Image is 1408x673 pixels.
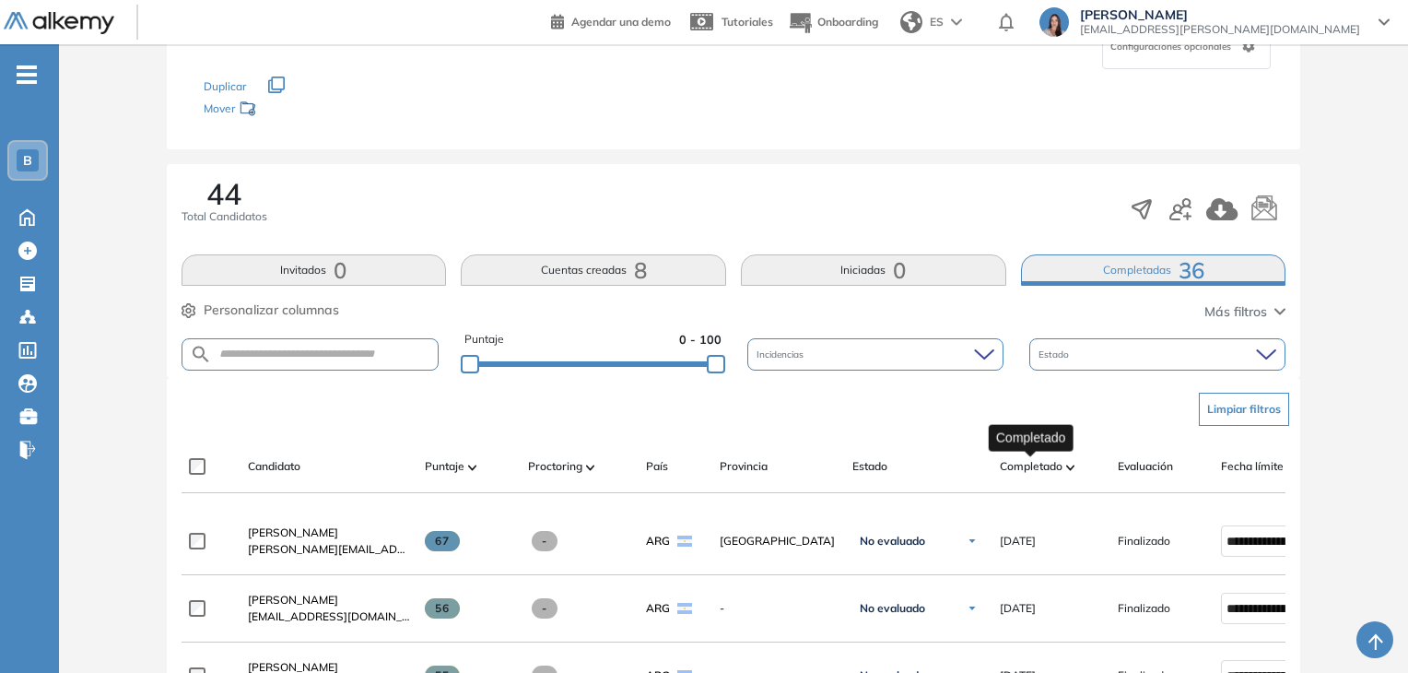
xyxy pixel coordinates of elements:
[852,458,887,475] span: Estado
[1029,338,1285,371] div: Estado
[967,536,978,547] img: Ícono de flecha
[468,465,477,470] img: [missing "en.ARROW_ALT" translation]
[248,525,410,541] a: [PERSON_NAME]
[741,254,1006,286] button: Iniciadas0
[1204,302,1285,322] button: Más filtros
[204,301,339,320] span: Personalizar columnas
[967,603,978,614] img: Ícono de flecha
[1199,393,1289,426] button: Limpiar filtros
[1204,302,1267,322] span: Más filtros
[860,534,925,549] span: No evaluado
[1077,460,1408,673] iframe: Chat Widget
[571,15,671,29] span: Agendar una demo
[532,531,558,551] span: -
[679,331,722,348] span: 0 - 100
[951,18,962,26] img: arrow
[4,12,114,35] img: Logo
[722,15,773,29] span: Tutoriales
[1077,460,1408,673] div: Widget de chat
[720,600,838,617] span: -
[182,301,339,320] button: Personalizar columnas
[248,541,410,558] span: [PERSON_NAME][EMAIL_ADDRESS][DOMAIN_NAME]
[817,15,878,29] span: Onboarding
[532,598,558,619] span: -
[425,598,461,619] span: 56
[677,603,692,614] img: ARG
[720,458,768,475] span: Provincia
[1118,458,1173,475] span: Evaluación
[860,601,925,616] span: No evaluado
[1221,458,1284,475] span: Fecha límite
[1000,600,1036,617] span: [DATE]
[646,533,670,549] span: ARG
[677,536,692,547] img: ARG
[900,11,922,33] img: world
[1102,23,1271,69] div: Configuraciones opcionales
[204,93,388,127] div: Mover
[1080,7,1360,22] span: [PERSON_NAME]
[1066,465,1075,470] img: [missing "en.ARROW_ALT" translation]
[930,14,944,30] span: ES
[425,458,464,475] span: Puntaje
[1038,348,1073,361] span: Estado
[248,458,300,475] span: Candidato
[17,73,37,77] i: -
[461,254,726,286] button: Cuentas creadas8
[788,3,878,42] button: Onboarding
[646,458,668,475] span: País
[23,153,32,168] span: B
[248,525,338,539] span: [PERSON_NAME]
[757,348,807,361] span: Incidencias
[586,465,595,470] img: [missing "en.ARROW_ALT" translation]
[248,608,410,625] span: [EMAIL_ADDRESS][DOMAIN_NAME]
[1080,22,1360,37] span: [EMAIL_ADDRESS][PERSON_NAME][DOMAIN_NAME]
[206,179,241,208] span: 44
[425,531,461,551] span: 67
[646,600,670,617] span: ARG
[747,338,1003,371] div: Incidencias
[1110,40,1235,53] span: Configuraciones opcionales
[1000,458,1062,475] span: Completado
[528,458,582,475] span: Proctoring
[551,9,671,31] a: Agendar una demo
[248,593,338,607] span: [PERSON_NAME]
[720,533,838,549] span: [GEOGRAPHIC_DATA]
[464,331,504,348] span: Puntaje
[182,254,447,286] button: Invitados0
[248,592,410,608] a: [PERSON_NAME]
[182,208,267,225] span: Total Candidatos
[1000,533,1036,549] span: [DATE]
[1021,254,1286,286] button: Completadas36
[204,79,246,93] span: Duplicar
[989,424,1074,451] div: Completado
[190,343,212,366] img: SEARCH_ALT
